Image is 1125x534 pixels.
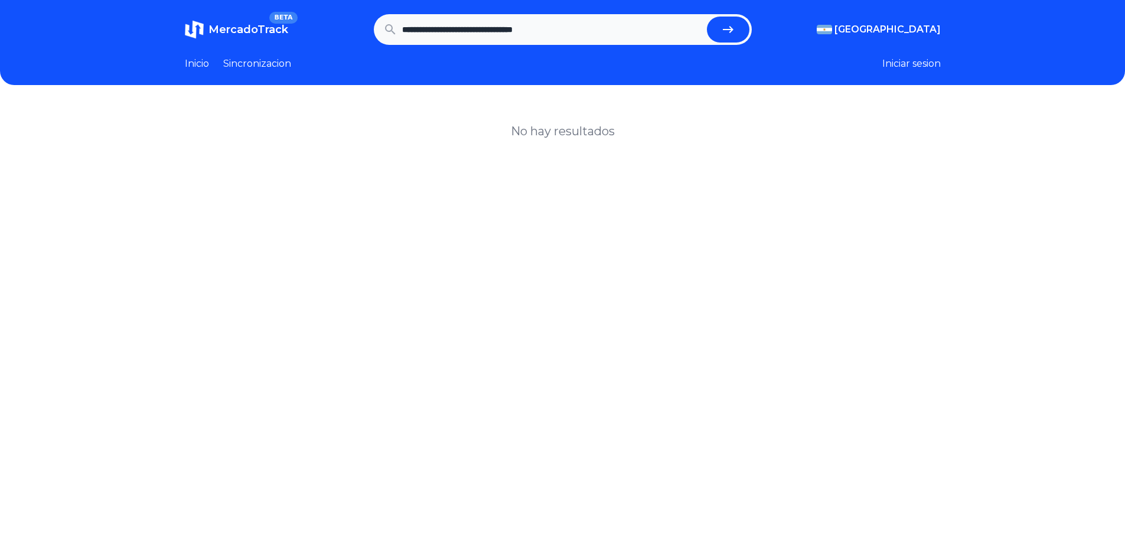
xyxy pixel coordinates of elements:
span: MercadoTrack [208,23,288,36]
a: Inicio [185,57,209,71]
h1: No hay resultados [511,123,615,139]
button: [GEOGRAPHIC_DATA] [817,22,941,37]
span: BETA [269,12,297,24]
img: MercadoTrack [185,20,204,39]
a: Sincronizacion [223,57,291,71]
button: Iniciar sesion [882,57,941,71]
span: [GEOGRAPHIC_DATA] [834,22,941,37]
img: Argentina [817,25,832,34]
a: MercadoTrackBETA [185,20,288,39]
